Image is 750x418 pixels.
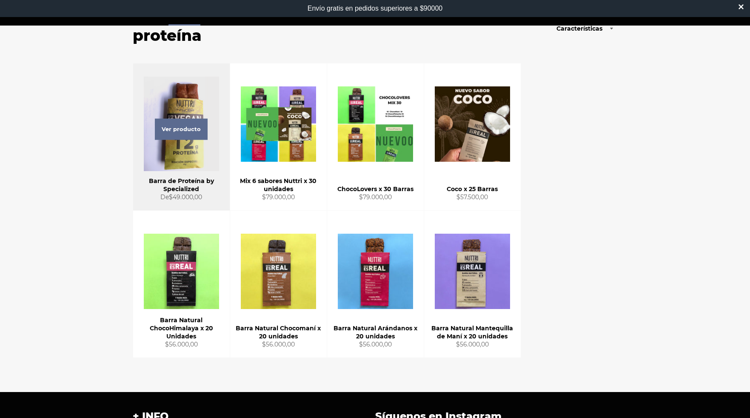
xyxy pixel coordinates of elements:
a: Barra Natural Mantequilla de Maní x 20 unidades Barra Natural Mantequilla de Maní x 20 unidades $... [424,211,521,358]
a: Barra Natural Chocomaní x 20 unidades Barra Natural Chocomaní x 20 unidades $56.000,00 [230,211,327,358]
div: Barra Natural Arándanos x 20 unidades [332,324,418,341]
div: Coco x 25 Barras [429,185,515,193]
a: Coco x 25 Barras Coco x 25 Barras $57.500,00 [424,63,521,211]
div: Barra Natural ChocoHimalaya x 20 Unidades [138,316,224,341]
a: ChocoLovers x 30 Barras ChocoLovers x 30 Barras $79.000,00 [327,63,424,211]
div: Barra de Proteína by Specialized [138,177,224,194]
div: Barra Natural Mantequilla de Maní x 20 unidades [429,324,515,341]
span: $56.000,00 [262,341,295,348]
div: Envío gratis en pedidos superiores a $90000 [308,5,443,12]
span: $57.500,00 [456,193,488,201]
span: $79.000,00 [359,193,392,201]
img: Coco x 25 Barras [435,86,510,162]
span: $56.000,00 [456,341,489,348]
div: ChocoLovers x 30 Barras [332,185,418,193]
img: Barra Natural Chocomaní x 20 unidades [241,234,316,309]
span: $79.000,00 [262,193,295,201]
img: Mix 6 sabores Nuttri x 30 unidades [241,86,316,162]
div: Barra Natural Chocomaní x 20 unidades [235,324,321,341]
span: $56.000,00 [359,341,392,348]
img: Barra Natural Mantequilla de Maní x 20 unidades [435,234,510,309]
img: Barra Natural ChocoHimalaya x 20 Unidades [144,234,219,309]
a: Mix 6 sabores Nuttri x 30 unidades Mix 6 sabores Nuttri x 30 unidades $79.000,00 [230,63,327,211]
span: $56.000,00 [165,341,198,348]
a: Barra de Proteína by Specialized Barra de Proteína by Specialized De$49.000,00 Ver producto [133,63,230,211]
div: Mix 6 sabores Nuttri x 30 unidades [235,177,321,194]
a: Barra Natural Arándanos x 20 unidades Barra Natural Arándanos x 20 unidades $56.000,00 [327,211,424,358]
span: Ver producto [155,119,208,140]
img: ChocoLovers x 30 Barras [338,86,413,162]
a: Barra Natural ChocoHimalaya x 20 Unidades Barra Natural ChocoHimalaya x 20 Unidades $56.000,00 [133,211,230,358]
img: Barra Natural Arándanos x 20 unidades [338,234,413,309]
